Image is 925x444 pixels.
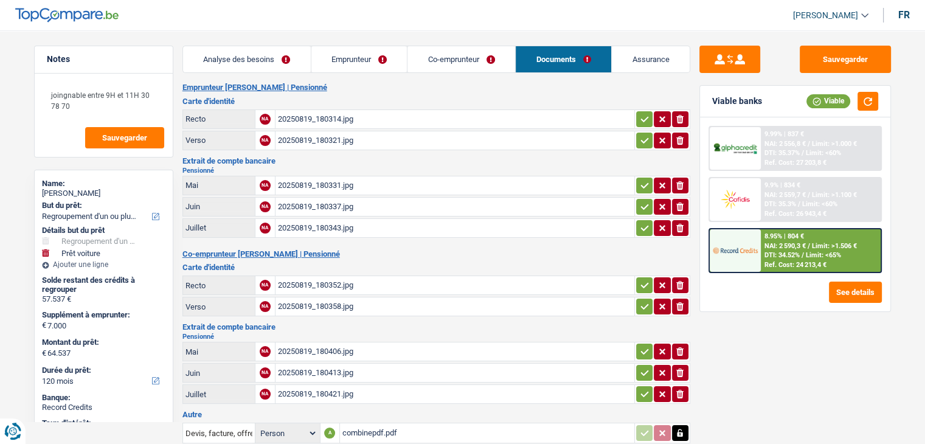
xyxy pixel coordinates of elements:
div: Banque: [42,393,165,403]
div: [PERSON_NAME] [42,189,165,198]
span: / [808,242,810,250]
div: NA [260,301,271,312]
a: Analyse des besoins [183,46,311,72]
label: Supplément à emprunter: [42,310,163,320]
span: € [42,349,46,358]
div: 20250819_180314.jpg [278,110,632,128]
h5: Notes [47,54,161,64]
div: 20250819_180321.jpg [278,131,632,150]
a: [PERSON_NAME] [783,5,868,26]
div: 20250819_180331.jpg [278,176,632,195]
div: 20250819_180337.jpg [278,198,632,216]
button: Sauvegarder [85,127,164,148]
span: DTI: 35.37% [764,149,800,157]
a: Co-emprunteur [407,46,515,72]
div: 9.99% | 837 € [764,130,804,138]
h2: Pensionné [182,167,690,174]
div: Verso [185,136,252,145]
h3: Extrait de compte bancaire [182,157,690,165]
div: NA [260,346,271,357]
div: Verso [185,302,252,311]
span: NAI: 2 590,3 € [764,242,806,250]
div: 20250819_180352.jpg [278,276,632,294]
div: Mai [185,347,252,356]
span: Sauvegarder [102,134,147,142]
span: [PERSON_NAME] [793,10,858,21]
div: Name: [42,179,165,189]
div: 8.95% | 804 € [764,232,804,240]
h2: Pensionné [182,333,690,340]
span: DTI: 35.3% [764,200,796,208]
div: 20250819_180358.jpg [278,297,632,316]
div: Record Credits [42,403,165,412]
div: Juillet [185,390,252,399]
div: Ref. Cost: 26 943,4 € [764,210,826,218]
span: / [802,251,804,259]
span: Limit: <65% [806,251,841,259]
div: Juin [185,369,252,378]
div: 9.9% | 834 € [764,181,800,189]
div: NA [260,135,271,146]
button: Sauvegarder [800,46,891,73]
div: NA [260,114,271,125]
span: / [808,191,810,199]
span: Limit: >1.000 € [812,140,857,148]
span: Limit: <60% [802,200,837,208]
span: NAI: 2 559,7 € [764,191,806,199]
div: NA [260,180,271,191]
label: Durée du prêt: [42,366,163,375]
div: combinepdf.pdf [342,424,632,442]
div: Viable banks [712,96,762,106]
div: NA [260,389,271,400]
h2: Emprunteur [PERSON_NAME] | Pensionné [182,83,690,92]
img: Cofidis [713,188,758,210]
img: AlphaCredit [713,142,758,156]
div: Juillet [185,223,252,232]
span: Limit: >1.100 € [812,191,857,199]
img: TopCompare Logo [15,8,119,23]
a: Emprunteur [311,46,407,72]
span: / [802,149,804,157]
div: Détails but du prêt [42,226,165,235]
div: fr [898,9,910,21]
div: Ajouter une ligne [42,260,165,269]
div: NA [260,367,271,378]
span: / [808,140,810,148]
div: 20250819_180421.jpg [278,385,632,403]
label: Montant du prêt: [42,338,163,347]
span: / [798,200,800,208]
div: Viable [806,94,850,108]
div: NA [260,280,271,291]
div: A [324,428,335,439]
label: But du prêt: [42,201,163,210]
a: Assurance [612,46,690,72]
div: Taux d'intérêt: [42,418,165,428]
img: Record Credits [713,239,758,262]
div: 20250819_180406.jpg [278,342,632,361]
h3: Extrait de compte bancaire [182,323,690,331]
span: Limit: <60% [806,149,841,157]
div: Recto [185,114,252,123]
span: DTI: 34.52% [764,251,800,259]
h3: Carte d'identité [182,263,690,271]
h2: Co-emprunteur [PERSON_NAME] | Pensionné [182,249,690,259]
div: 20250819_180413.jpg [278,364,632,382]
span: Limit: >1.506 € [812,242,857,250]
h3: Carte d'identité [182,97,690,105]
div: Juin [185,202,252,211]
button: See details [829,282,882,303]
span: NAI: 2 556,8 € [764,140,806,148]
div: Solde restant des crédits à regrouper [42,276,165,294]
div: NA [260,201,271,212]
div: NA [260,223,271,234]
div: Recto [185,281,252,290]
div: Ref. Cost: 27 203,8 € [764,159,826,167]
div: 57.537 € [42,294,165,304]
div: Mai [185,181,252,190]
h3: Autre [182,411,690,418]
div: Ref. Cost: 24 213,4 € [764,261,826,269]
div: 20250819_180343.jpg [278,219,632,237]
a: Documents [516,46,611,72]
span: € [42,321,46,330]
